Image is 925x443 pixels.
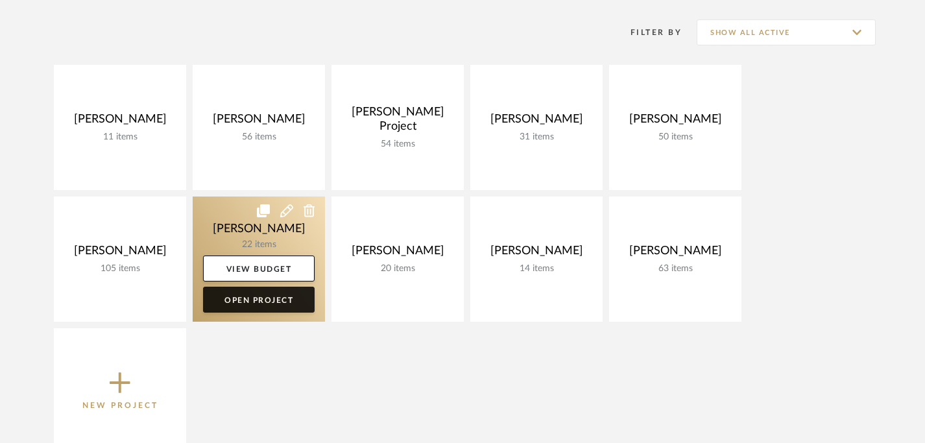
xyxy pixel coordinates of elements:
[203,287,315,313] a: Open Project
[203,256,315,281] a: View Budget
[619,132,731,143] div: 50 items
[481,244,592,263] div: [PERSON_NAME]
[64,244,176,263] div: [PERSON_NAME]
[64,132,176,143] div: 11 items
[203,112,315,132] div: [PERSON_NAME]
[342,139,453,150] div: 54 items
[82,399,158,412] p: New Project
[203,132,315,143] div: 56 items
[342,263,453,274] div: 20 items
[64,112,176,132] div: [PERSON_NAME]
[614,26,682,39] div: Filter By
[619,263,731,274] div: 63 items
[342,105,453,139] div: [PERSON_NAME] Project
[342,244,453,263] div: [PERSON_NAME]
[619,112,731,132] div: [PERSON_NAME]
[64,263,176,274] div: 105 items
[619,244,731,263] div: [PERSON_NAME]
[481,263,592,274] div: 14 items
[481,112,592,132] div: [PERSON_NAME]
[481,132,592,143] div: 31 items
